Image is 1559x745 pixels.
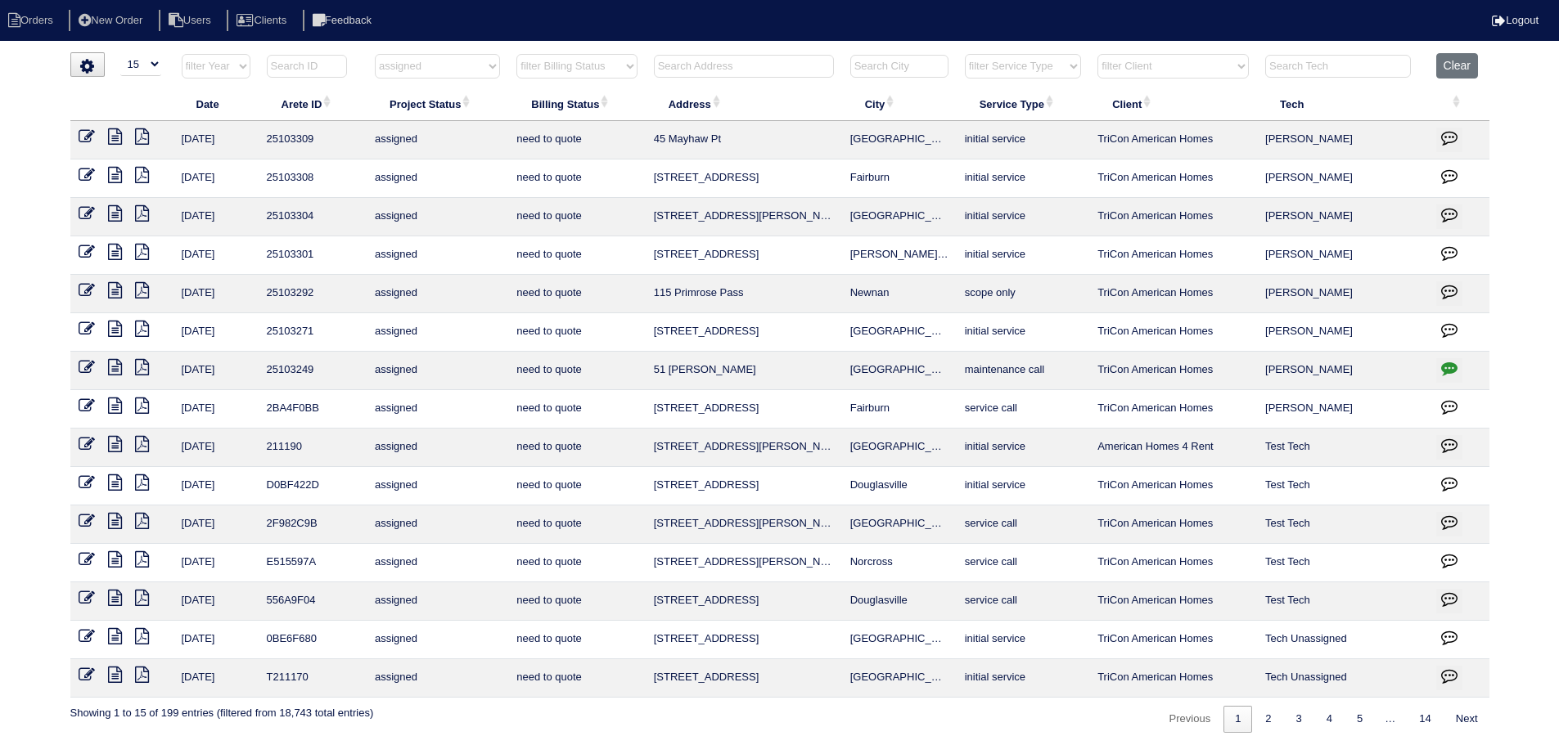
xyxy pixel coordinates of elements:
td: [DATE] [173,198,259,236]
td: TriCon American Homes [1089,582,1257,621]
th: Address: activate to sort column ascending [646,87,842,121]
td: need to quote [508,659,645,698]
td: TriCon American Homes [1089,198,1257,236]
td: [STREET_ADDRESS] [646,236,842,275]
td: Test Tech [1257,467,1428,505]
td: need to quote [508,582,645,621]
td: TriCon American Homes [1089,159,1257,198]
td: Norcross [842,544,957,582]
td: [DATE] [173,467,259,505]
td: TriCon American Homes [1089,467,1257,505]
td: need to quote [508,467,645,505]
td: [DATE] [173,505,259,544]
td: 25103301 [259,236,367,275]
td: assigned [367,236,508,275]
td: [DATE] [173,544,259,582]
a: 4 [1315,706,1344,733]
td: Douglasville [842,467,957,505]
td: [GEOGRAPHIC_DATA] [842,659,957,698]
td: [STREET_ADDRESS][PERSON_NAME] [646,544,842,582]
td: TriCon American Homes [1089,121,1257,159]
td: E515597A [259,544,367,582]
a: New Order [69,14,155,26]
td: TriCon American Homes [1089,352,1257,390]
input: Search Address [654,55,834,78]
td: [PERSON_NAME] [1257,352,1428,390]
td: TriCon American Homes [1089,236,1257,275]
td: [DATE] [173,275,259,313]
a: Users [159,14,224,26]
td: Fairburn [842,390,957,429]
a: 14 [1408,706,1442,733]
a: Previous [1158,706,1223,733]
td: Newnan [842,275,957,313]
td: TriCon American Homes [1089,313,1257,352]
td: assigned [367,159,508,198]
td: [STREET_ADDRESS] [646,313,842,352]
td: [DATE] [173,352,259,390]
td: assigned [367,313,508,352]
td: [PERSON_NAME] [1257,275,1428,313]
a: Logout [1492,14,1539,26]
td: assigned [367,429,508,467]
td: initial service [957,121,1089,159]
td: [GEOGRAPHIC_DATA] [842,121,957,159]
td: need to quote [508,505,645,544]
a: 2 [1254,706,1282,733]
li: New Order [69,10,155,32]
th: Arete ID: activate to sort column ascending [259,87,367,121]
td: need to quote [508,621,645,659]
td: 556A9F04 [259,582,367,621]
td: initial service [957,429,1089,467]
a: 3 [1285,706,1313,733]
td: [GEOGRAPHIC_DATA] [842,505,957,544]
th: City: activate to sort column ascending [842,87,957,121]
td: American Homes 4 Rent [1089,429,1257,467]
td: [GEOGRAPHIC_DATA] [842,198,957,236]
td: 0BE6F680 [259,621,367,659]
td: 25103309 [259,121,367,159]
td: [PERSON_NAME] [1257,313,1428,352]
li: Users [159,10,224,32]
th: Tech [1257,87,1428,121]
td: 2F982C9B [259,505,367,544]
td: [DATE] [173,313,259,352]
td: [STREET_ADDRESS][PERSON_NAME] [646,198,842,236]
td: 25103308 [259,159,367,198]
td: TriCon American Homes [1089,621,1257,659]
td: need to quote [508,544,645,582]
td: 211190 [259,429,367,467]
td: [DATE] [173,659,259,698]
td: initial service [957,659,1089,698]
td: [DATE] [173,236,259,275]
td: assigned [367,390,508,429]
td: [GEOGRAPHIC_DATA] [842,313,957,352]
td: 25103292 [259,275,367,313]
a: 1 [1223,706,1252,733]
td: T211170 [259,659,367,698]
td: [STREET_ADDRESS] [646,159,842,198]
td: initial service [957,621,1089,659]
td: [DATE] [173,121,259,159]
td: assigned [367,621,508,659]
td: assigned [367,544,508,582]
th: : activate to sort column ascending [1428,87,1489,121]
td: need to quote [508,159,645,198]
td: initial service [957,467,1089,505]
td: 25103304 [259,198,367,236]
td: need to quote [508,352,645,390]
td: [PERSON_NAME] [1257,236,1428,275]
div: Showing 1 to 15 of 199 entries (filtered from 18,743 total entries) [70,698,374,720]
td: [DATE] [173,621,259,659]
td: [PERSON_NAME] [1257,121,1428,159]
td: assigned [367,505,508,544]
td: assigned [367,352,508,390]
td: assigned [367,467,508,505]
td: [STREET_ADDRESS][PERSON_NAME] [646,505,842,544]
td: service call [957,505,1089,544]
td: Tech Unassigned [1257,621,1428,659]
li: Feedback [303,10,385,32]
td: [DATE] [173,390,259,429]
td: [DATE] [173,159,259,198]
td: assigned [367,582,508,621]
